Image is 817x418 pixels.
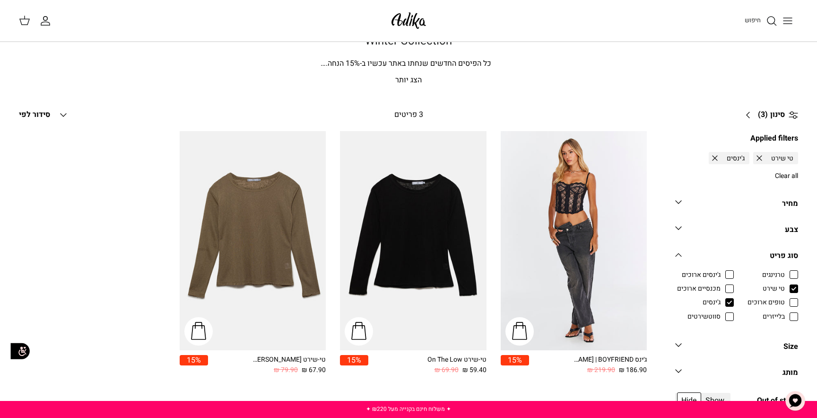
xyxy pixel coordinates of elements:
[587,365,615,375] span: 219.90 ₪
[340,131,487,351] a: טי-שירט On The Low
[763,312,785,321] span: בלייזרים
[340,355,368,375] a: 15%
[777,10,798,31] button: Toggle menu
[7,338,33,365] img: accessibility_icon02.svg
[682,270,721,280] span: ג'ינסים ארוכים
[435,365,459,375] span: 69.90 ₪
[208,355,326,375] a: טי-שירט [PERSON_NAME] שרוולים ארוכים 67.90 ₪ 79.90 ₪
[782,367,798,379] div: מותג
[619,365,647,375] span: 186.90 ₪
[675,365,798,387] a: מותג
[19,105,69,125] button: סידור לפי
[302,365,326,375] span: 67.90 ₪
[180,355,208,365] span: 15%
[78,35,739,48] h1: Winter Collection
[703,298,721,307] span: ג'ינסים
[40,15,55,27] a: החשבון שלי
[767,152,798,165] span: טי שירט
[785,224,798,236] div: צבע
[368,355,487,375] a: טי-שירט On The Low 59.40 ₪ 69.90 ₪
[462,365,487,375] span: 59.40 ₪
[677,284,721,293] span: מכנסיים ארוכים
[501,355,529,365] span: 15%
[675,249,798,270] a: סוג פריט
[675,339,798,361] a: Size
[571,355,647,365] div: ג׳ינס All Or Nothing [PERSON_NAME] | BOYFRIEND
[709,152,749,164] a: ג'ינסים
[250,355,326,365] div: טי-שירט [PERSON_NAME] שרוולים ארוכים
[360,58,491,69] span: כל הפיסים החדשים שנחתו באתר עכשיו ב-
[675,196,798,218] a: מחיר
[750,133,798,145] div: Applied filters
[274,365,298,375] span: 79.90 ₪
[321,58,360,69] span: % הנחה.
[346,58,354,69] span: 15
[753,152,798,164] a: טי שירט
[677,392,701,409] span: Hide
[762,270,785,280] span: טרנינגים
[758,109,768,121] span: (3)
[701,392,729,409] span: Show
[366,405,451,413] a: ✦ משלוח חינם בקנייה מעל ₪220 ✦
[529,355,647,375] a: ג׳ינס All Or Nothing [PERSON_NAME] | BOYFRIEND 186.90 ₪ 219.90 ₪
[783,341,798,353] div: Size
[687,312,721,321] span: סווטשירטים
[770,109,785,121] span: סינון
[775,171,798,181] a: Clear all
[739,104,798,126] a: סינון (3)
[411,355,487,365] div: טי-שירט On The Low
[389,9,429,32] img: Adika IL
[78,74,739,87] p: הצג יותר
[340,355,368,365] span: 15%
[763,284,785,293] span: טי שירט
[747,298,785,307] span: טופים ארוכים
[757,395,798,407] span: Out of stock
[501,355,529,375] a: 15%
[675,222,798,244] a: צבע
[745,16,761,25] span: חיפוש
[782,198,798,210] div: מחיר
[180,131,326,351] a: טי-שירט Sandy Dunes שרוולים ארוכים
[180,355,208,375] a: 15%
[319,109,498,121] div: 3 פריטים
[19,109,50,120] span: סידור לפי
[723,152,749,165] span: ג'ינסים
[770,250,798,262] div: סוג פריט
[745,15,777,27] a: חיפוש
[501,131,647,351] a: ג׳ינס All Or Nothing קריס-קרוס | BOYFRIEND
[781,387,809,415] button: צ'אט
